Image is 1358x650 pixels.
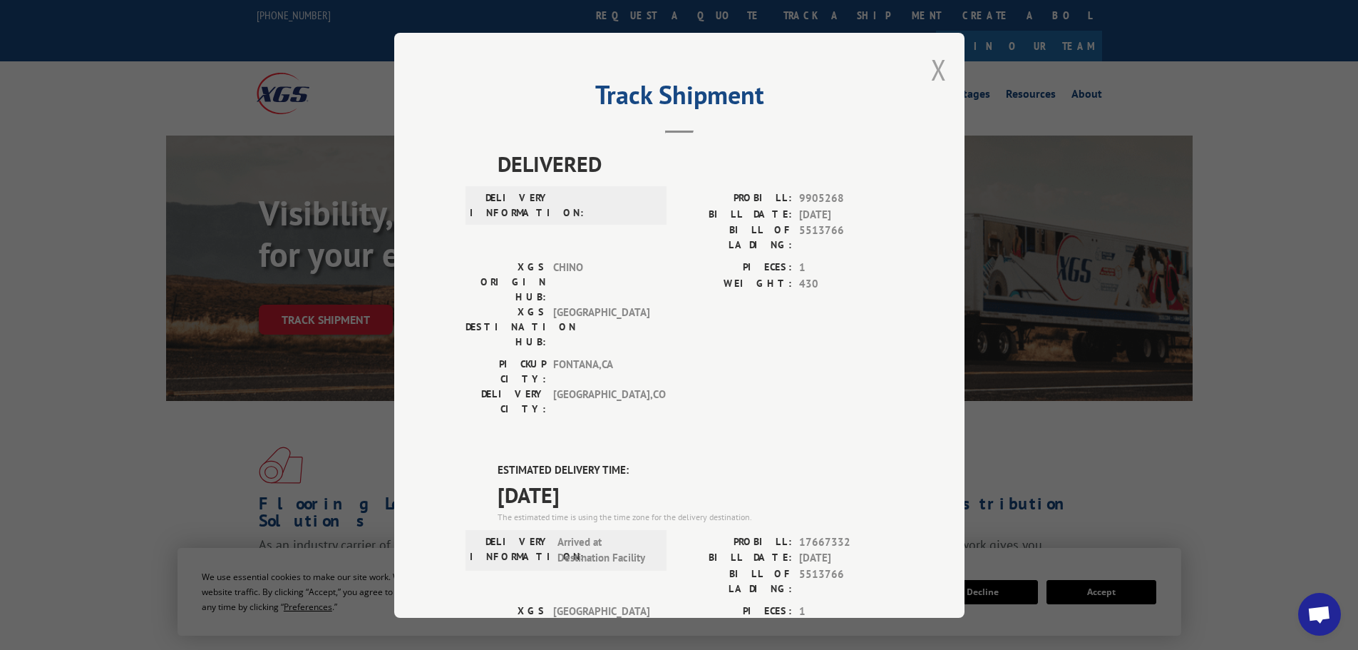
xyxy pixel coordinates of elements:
label: XGS ORIGIN HUB: [465,260,546,305]
label: ESTIMATED DELIVERY TIME: [498,462,893,479]
span: [DATE] [498,478,893,510]
span: 430 [799,275,893,292]
span: 5513766 [799,566,893,596]
label: PIECES: [679,260,792,276]
span: [DATE] [799,550,893,567]
h2: Track Shipment [465,85,893,112]
span: 17667332 [799,534,893,550]
label: PICKUP CITY: [465,357,546,387]
label: BILL DATE: [679,550,792,567]
label: PIECES: [679,603,792,619]
label: DELIVERY CITY: [465,387,546,417]
span: 1 [799,260,893,276]
label: DELIVERY INFORMATION: [470,534,550,566]
label: PROBILL: [679,191,792,207]
div: Open chat [1298,593,1341,636]
label: XGS DESTINATION HUB: [465,305,546,350]
span: [GEOGRAPHIC_DATA] , CO [553,387,649,417]
button: Close modal [931,51,947,88]
span: [GEOGRAPHIC_DATA] [553,603,649,648]
span: [GEOGRAPHIC_DATA] [553,305,649,350]
div: The estimated time is using the time zone for the delivery destination. [498,510,893,523]
label: BILL OF LADING: [679,566,792,596]
span: 5513766 [799,223,893,253]
span: CHINO [553,260,649,305]
span: DELIVERED [498,148,893,180]
label: BILL DATE: [679,206,792,223]
span: 9905268 [799,191,893,207]
label: DELIVERY INFORMATION: [470,191,550,220]
span: FONTANA , CA [553,357,649,387]
label: XGS ORIGIN HUB: [465,603,546,648]
span: 1 [799,603,893,619]
span: [DATE] [799,206,893,223]
label: BILL OF LADING: [679,223,792,253]
label: PROBILL: [679,534,792,550]
span: Arrived at Destination Facility [557,534,654,566]
label: WEIGHT: [679,275,792,292]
